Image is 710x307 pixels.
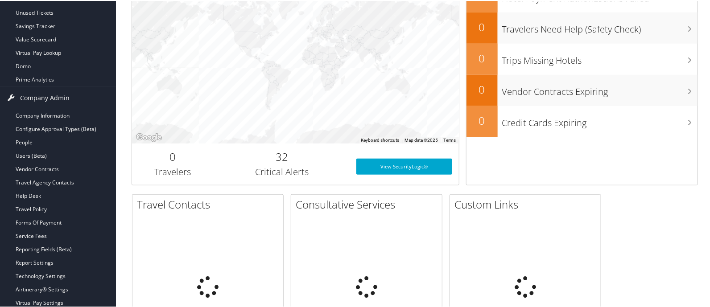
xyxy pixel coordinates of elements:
[466,74,698,105] a: 0Vendor Contracts Expiring
[502,111,698,128] h3: Credit Cards Expiring
[502,80,698,97] h3: Vendor Contracts Expiring
[134,131,164,143] img: Google
[134,131,164,143] a: Open this area in Google Maps (opens a new window)
[454,196,601,211] h2: Custom Links
[502,49,698,66] h3: Trips Missing Hotels
[502,18,698,35] h3: Travelers Need Help (Safety Check)
[137,196,283,211] h2: Travel Contacts
[139,148,207,164] h2: 0
[361,136,400,143] button: Keyboard shortcuts
[466,19,498,34] h2: 0
[220,165,343,177] h3: Critical Alerts
[466,105,698,136] a: 0Credit Cards Expiring
[466,112,498,127] h2: 0
[296,196,442,211] h2: Consultative Services
[466,12,698,43] a: 0Travelers Need Help (Safety Check)
[466,43,698,74] a: 0Trips Missing Hotels
[220,148,343,164] h2: 32
[139,165,207,177] h3: Travelers
[466,50,498,65] h2: 0
[20,86,70,108] span: Company Admin
[466,81,498,96] h2: 0
[405,137,438,142] span: Map data ©2025
[444,137,456,142] a: Terms (opens in new tab)
[356,158,452,174] a: View SecurityLogic®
